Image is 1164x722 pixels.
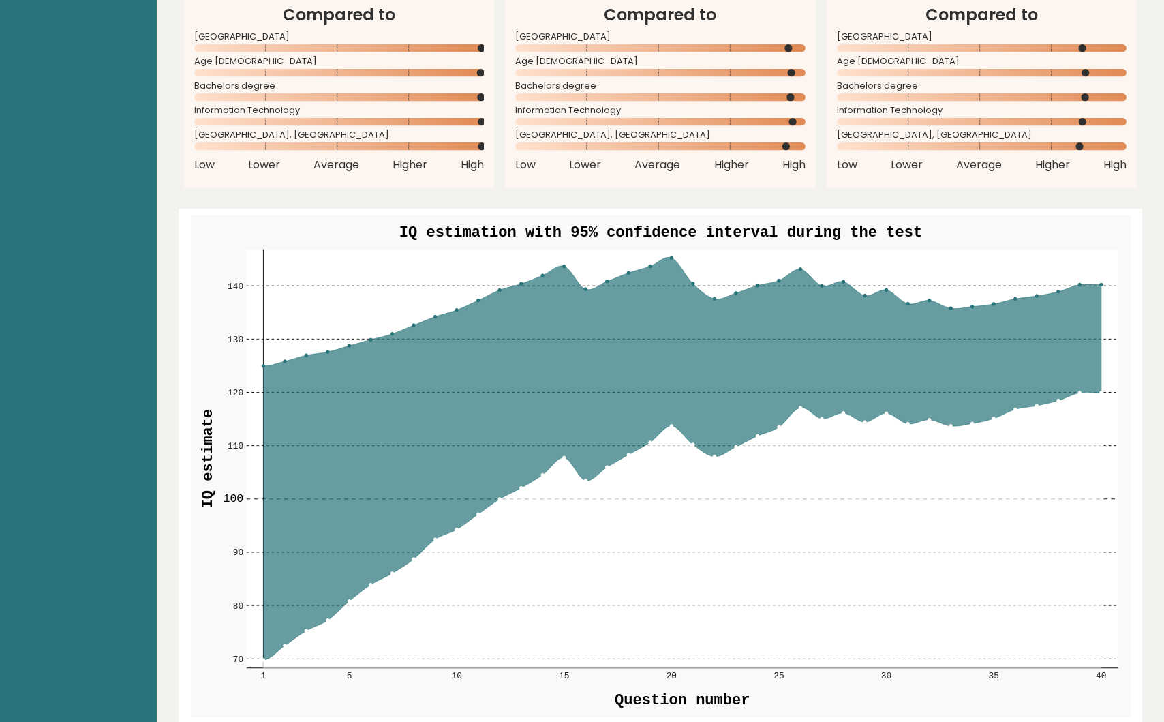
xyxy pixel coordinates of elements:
[515,83,806,89] span: Bachelors degree
[634,157,680,173] span: Average
[223,493,243,506] text: 100
[194,132,485,138] span: [GEOGRAPHIC_DATA], [GEOGRAPHIC_DATA]
[569,157,601,173] span: Lower
[988,672,998,682] text: 35
[774,672,784,682] text: 25
[837,83,1127,89] span: Bachelors degree
[515,157,536,173] span: Low
[451,672,461,682] text: 10
[194,157,215,173] span: Low
[515,59,806,64] span: Age [DEMOGRAPHIC_DATA]
[837,34,1127,40] span: [GEOGRAPHIC_DATA]
[559,672,569,682] text: 15
[260,672,266,682] text: 1
[515,108,806,113] span: Information Technology
[714,157,749,173] span: Higher
[461,157,484,173] span: High
[956,157,1002,173] span: Average
[228,335,243,345] text: 130
[228,388,243,398] text: 120
[232,548,243,558] text: 90
[346,672,352,682] text: 5
[515,132,806,138] span: [GEOGRAPHIC_DATA], [GEOGRAPHIC_DATA]
[232,601,243,612] text: 80
[228,441,243,451] text: 110
[837,59,1127,64] span: Age [DEMOGRAPHIC_DATA]
[1035,157,1070,173] span: Higher
[248,157,280,173] span: Lower
[194,83,485,89] span: Bachelors degree
[313,157,359,173] span: Average
[837,132,1127,138] span: [GEOGRAPHIC_DATA], [GEOGRAPHIC_DATA]
[393,157,427,173] span: Higher
[228,282,243,292] text: 140
[837,157,857,173] span: Low
[194,3,485,27] h2: Compared to
[399,225,921,242] text: IQ estimation with 95% confidence interval during the test
[891,157,923,173] span: Lower
[880,672,891,682] text: 30
[1096,672,1106,682] text: 40
[200,409,217,509] text: IQ estimate
[515,3,806,27] h2: Compared to
[837,3,1127,27] h2: Compared to
[782,157,806,173] span: High
[837,108,1127,113] span: Information Technology
[1103,157,1127,173] span: High
[232,655,243,665] text: 70
[194,34,485,40] span: [GEOGRAPHIC_DATA]
[194,108,485,113] span: Information Technology
[194,59,485,64] span: Age [DEMOGRAPHIC_DATA]
[615,692,750,709] text: Question number
[515,34,806,40] span: [GEOGRAPHIC_DATA]
[666,672,676,682] text: 20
